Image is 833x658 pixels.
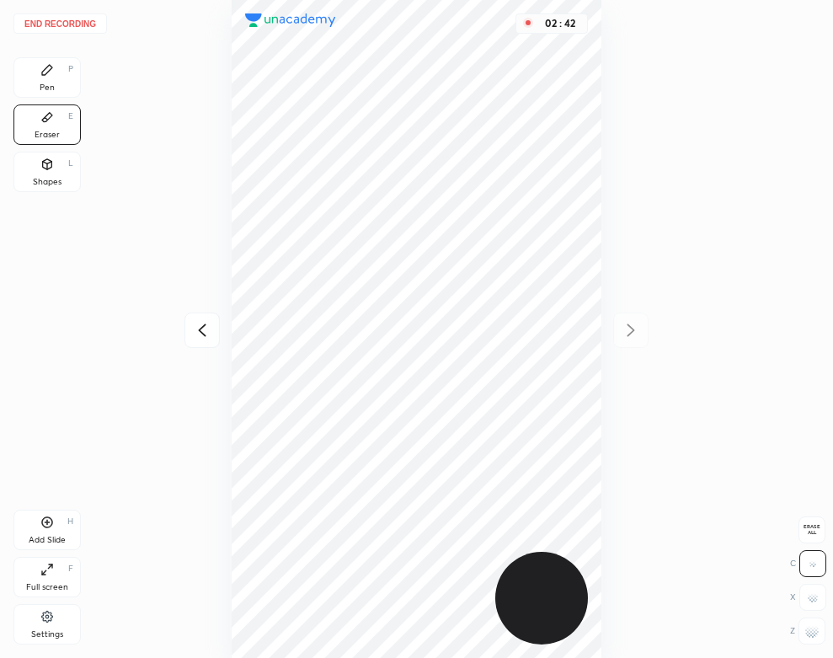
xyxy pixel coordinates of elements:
[33,178,61,186] div: Shapes
[29,536,66,544] div: Add Slide
[68,564,73,573] div: F
[68,65,73,73] div: P
[67,517,73,526] div: H
[245,13,336,27] img: logo.38c385cc.svg
[790,584,826,611] div: X
[790,550,826,577] div: C
[790,618,825,645] div: Z
[13,13,107,34] button: End recording
[68,112,73,120] div: E
[540,18,580,29] div: 02 : 42
[799,524,825,536] span: Erase all
[68,159,73,168] div: L
[35,131,60,139] div: Eraser
[40,83,55,92] div: Pen
[26,583,68,591] div: Full screen
[31,630,63,639] div: Settings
